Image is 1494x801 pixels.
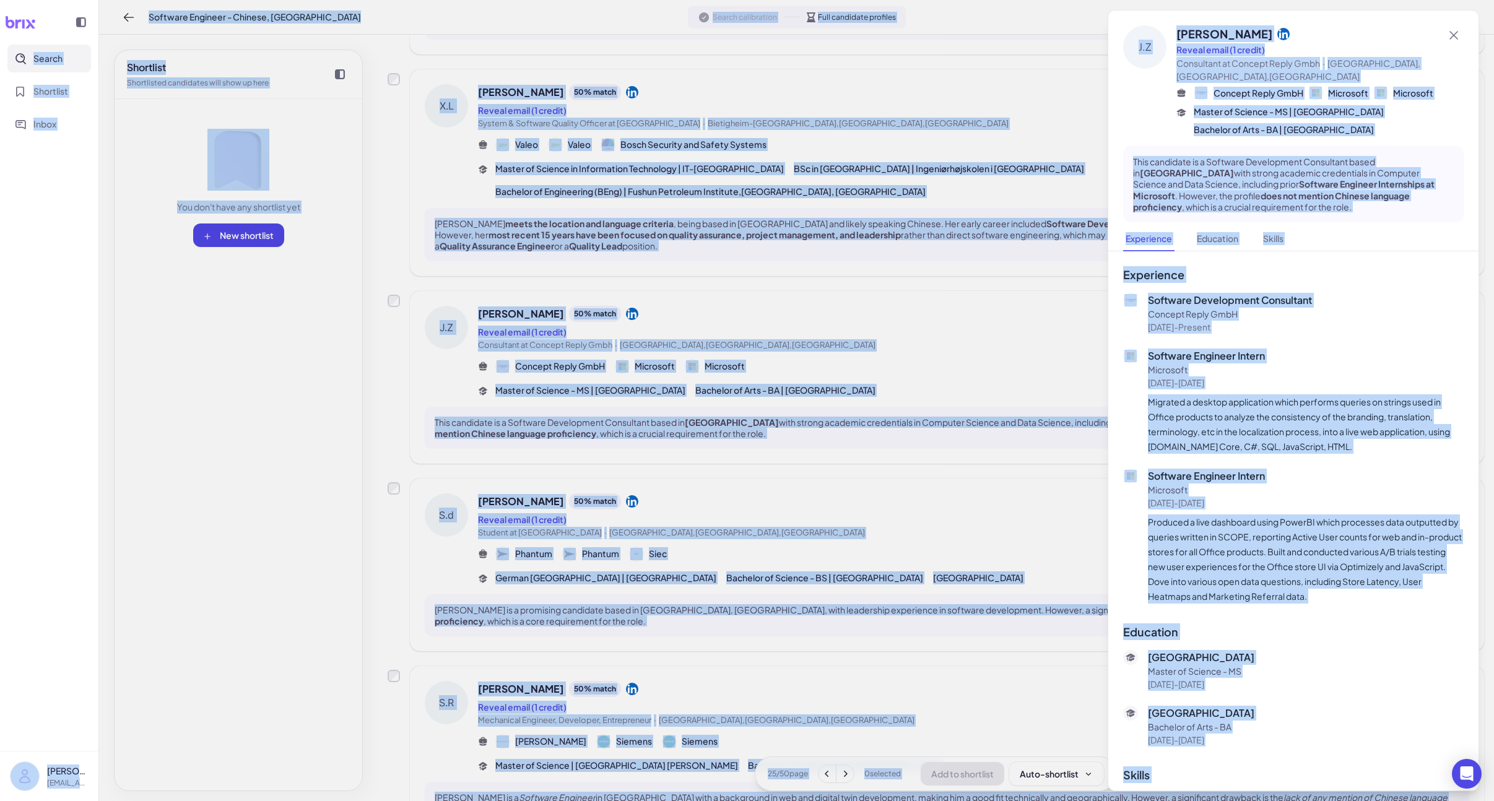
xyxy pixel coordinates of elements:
span: Shortlist [33,85,68,98]
button: Search [7,45,91,72]
img: 公司logo [1309,87,1322,99]
button: Education [1194,227,1241,251]
img: user_logo.png [11,762,39,790]
p: [PERSON_NAME] [47,764,89,777]
span: [PERSON_NAME] [1176,25,1272,42]
span: Search [33,52,63,65]
span: Master of Science - MS | [GEOGRAPHIC_DATA] [1194,105,1384,118]
button: Experience [1123,227,1175,251]
p: [DATE] - [DATE] [1148,496,1464,509]
p: [DATE] - [DATE] [1148,734,1254,747]
p: Software Development Consultant [1148,293,1312,308]
p: [GEOGRAPHIC_DATA] [1148,650,1254,665]
p: Migrated a desktop application which performs queries on strings used in Office products to analy... [1148,394,1464,454]
button: Skills [1261,227,1286,251]
span: Consultant at Concept Reply Gmbh [1176,58,1320,69]
button: Shortlist [7,77,91,105]
p: Produced a live dashboard using PowerBI which processes data outputted by queries written in SCOP... [1148,514,1464,604]
span: Microsoft [1328,87,1368,100]
span: Microsoft [1393,87,1433,100]
strong: does not mention Chinese language proficiency [1133,190,1410,212]
p: Microsoft [1148,483,1464,496]
h3: Experience [1123,266,1464,283]
nav: Tabs [1123,227,1464,251]
button: Reveal email (1 credit) [1176,43,1265,56]
p: Software Engineer Intern [1148,469,1464,483]
img: 公司logo [1124,470,1137,482]
img: 公司logo [1375,87,1387,99]
img: 公司logo [1195,87,1207,99]
p: Concept Reply GmbH [1148,308,1312,321]
span: Inbox [33,118,56,131]
img: 公司logo [1124,350,1137,362]
p: This candidate is a Software Development Consultant based in with strong academic credentials in ... [1133,156,1454,212]
strong: Software Engineer Internships at Microsoft [1133,178,1435,201]
p: Software Engineer Intern [1148,349,1464,363]
span: Concept Reply GmbH [1214,87,1303,100]
p: Master of Science - MS [1148,665,1254,678]
p: Microsoft [1148,363,1464,376]
p: [DATE] - [DATE] [1148,678,1254,691]
span: · [1322,58,1325,69]
h3: Education [1123,623,1464,640]
p: [EMAIL_ADDRESS][DOMAIN_NAME] [47,777,89,789]
p: [GEOGRAPHIC_DATA] [1148,706,1254,721]
strong: [GEOGRAPHIC_DATA] [1140,167,1234,178]
img: 公司logo [1124,294,1137,306]
h3: Skills [1123,766,1464,783]
p: [DATE] - Present [1148,321,1312,334]
button: Inbox [7,110,91,138]
span: Bachelor of Arts - BA | [GEOGRAPHIC_DATA] [1194,123,1374,136]
div: Open Intercom Messenger [1452,759,1482,789]
p: [DATE] - [DATE] [1148,376,1464,389]
div: J.Z [1123,25,1166,69]
p: Bachelor of Arts - BA [1148,721,1254,734]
